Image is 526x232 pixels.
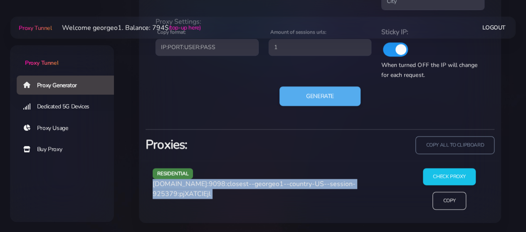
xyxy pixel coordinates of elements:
[482,20,506,35] a: Logout
[17,119,121,138] a: Proxy Usage
[381,61,477,79] span: When turned OFF the IP will change for each request.
[423,168,476,185] input: Check Proxy
[432,192,466,210] input: Copy
[146,136,315,153] h3: Proxies:
[10,45,114,67] a: Proxy Tunnel
[153,168,193,178] span: residential
[169,23,201,32] a: (top-up here)
[52,23,201,33] li: Welcome georgeo1. Balance: 794$
[486,192,516,222] iframe: Webchat Widget
[415,136,494,154] input: copy all to clipboard
[279,86,361,106] button: Generate
[153,179,356,198] span: [DOMAIN_NAME]:9098:closest--georgeo1--country-US--session-925379:pjXATCIEjl
[17,97,121,116] a: Dedicated 5G Devices
[25,59,58,67] span: Proxy Tunnel
[17,76,121,95] a: Proxy Generator
[19,24,52,32] span: Proxy Tunnel
[17,140,121,159] a: Buy Proxy
[17,21,52,34] a: Proxy Tunnel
